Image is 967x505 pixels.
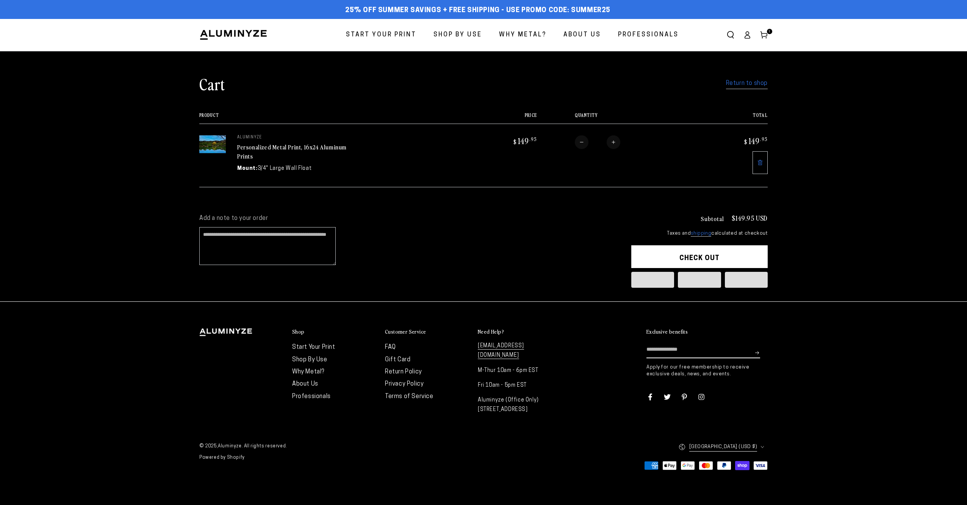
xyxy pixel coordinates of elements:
span: Shop By Use [433,30,482,41]
a: Gift Card [385,357,410,363]
p: M-Thur 10am - 6pm EST [478,366,563,375]
p: Fri 10am - 5pm EST [478,381,563,390]
summary: Exclusive benefits [646,328,768,336]
a: Return Policy [385,369,422,375]
button: Check out [631,245,768,268]
a: [EMAIL_ADDRESS][DOMAIN_NAME] [478,343,524,359]
a: Return to shop [726,78,768,89]
sup: .95 [760,136,768,142]
img: 16"x24" Rectangle White Glossy Aluminyzed Photo [199,135,226,153]
bdi: 149 [743,135,768,146]
summary: Search our site [722,27,739,43]
a: Powered by Shopify [199,455,245,460]
small: Taxes and calculated at checkout [631,230,768,237]
small: © 2025, . All rights reserved. [199,441,483,452]
a: Aluminyze [218,444,241,449]
span: $ [744,138,748,146]
a: Privacy Policy [385,381,424,387]
p: aluminyze [237,135,351,140]
span: Professionals [618,30,679,41]
a: Professionals [612,25,684,45]
a: Start Your Print [340,25,422,45]
a: About Us [558,25,607,45]
th: Price [468,113,537,124]
a: Why Metal? [493,25,552,45]
span: Start Your Print [346,30,416,41]
summary: Need Help? [478,328,563,336]
label: Add a note to your order [199,215,616,223]
a: Shop By Use [292,357,327,363]
span: [GEOGRAPHIC_DATA] (USD $) [689,442,757,451]
a: Why Metal? [292,369,324,375]
a: Terms of Service [385,394,433,400]
span: 25% off Summer Savings + Free Shipping - Use Promo Code: SUMMER25 [345,6,610,15]
p: $149.95 USD [732,215,768,221]
th: Quantity [537,113,698,124]
h3: Subtotal [701,215,724,221]
button: Subscribe [755,341,760,364]
input: Quantity for Personalized Metal Print, 16x24 Aluminum Prints [588,135,607,149]
span: Why Metal? [499,30,546,41]
th: Total [698,113,768,124]
h2: Shop [292,328,305,335]
h2: Need Help? [478,328,504,335]
span: 1 [768,29,771,34]
button: [GEOGRAPHIC_DATA] (USD $) [679,439,768,455]
a: FAQ [385,344,396,350]
h2: Customer Service [385,328,426,335]
summary: Shop [292,328,377,336]
h1: Cart [199,74,225,94]
a: Remove 16"x24" Rectangle White Glossy Aluminyzed Photo [753,151,768,174]
a: Start Your Print [292,344,335,350]
dt: Mount: [237,165,258,173]
a: shipping [691,231,711,237]
a: Professionals [292,394,331,400]
a: Personalized Metal Print, 16x24 Aluminum Prints [237,143,347,161]
h2: Exclusive benefits [646,328,688,335]
span: About Us [563,30,601,41]
img: Aluminyze [199,29,268,41]
span: $ [513,138,517,146]
p: Apply for our free membership to receive exclusive deals, news, and events. [646,364,768,378]
dd: 3/4" Large Wall Float [258,165,312,173]
summary: Customer Service [385,328,470,336]
a: Shop By Use [428,25,488,45]
sup: .95 [529,136,537,142]
bdi: 149 [512,135,537,146]
th: Product [199,113,468,124]
a: About Us [292,381,318,387]
p: Aluminyze (Office Only) [STREET_ADDRESS] [478,395,563,414]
